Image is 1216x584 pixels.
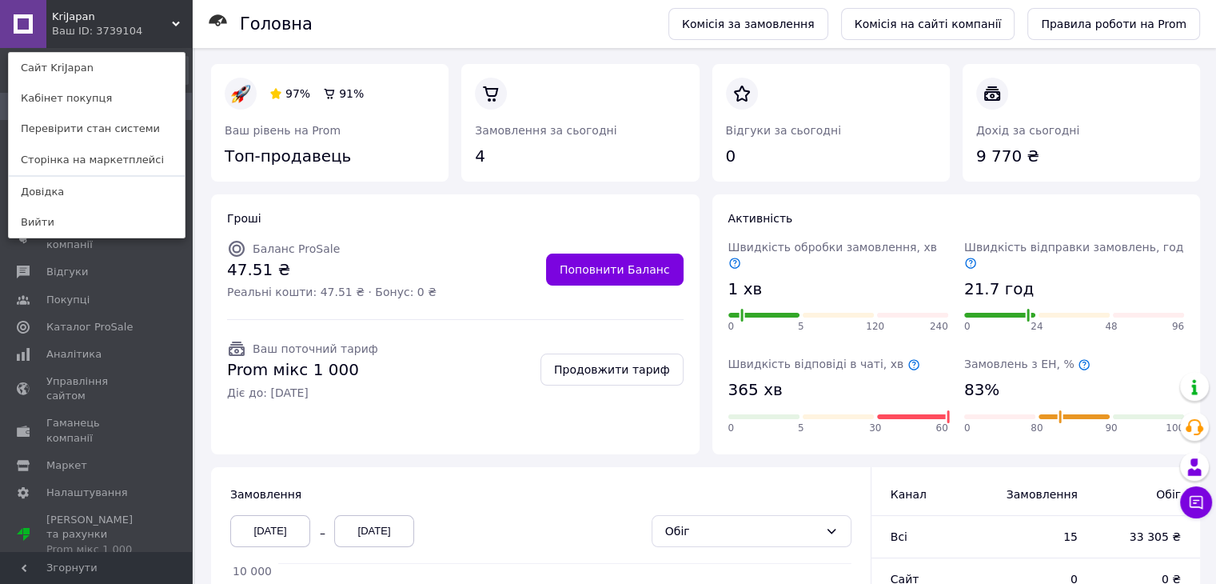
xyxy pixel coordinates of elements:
span: 91% [339,87,364,100]
span: KriJapan [52,10,172,24]
span: 83% [964,378,999,402]
span: Замовлень з ЕН, % [964,358,1090,370]
a: Перевірити стан системи [9,114,185,144]
span: [PERSON_NAME] та рахунки [46,513,148,557]
span: Реальні кошти: 47.51 ₴ · Бонус: 0 ₴ [227,284,437,300]
span: Аналітика [46,347,102,362]
span: 96 [1172,320,1184,334]
button: Чат з покупцем [1180,486,1212,518]
span: 365 хв [728,378,783,402]
div: [DATE] [334,515,414,547]
span: 5 [798,320,804,334]
span: 90 [1105,422,1117,435]
a: Сторінка на маркетплейсі [9,145,185,175]
span: 100 [1166,422,1184,435]
span: Покупці [46,293,90,307]
a: Кабінет покупця [9,83,185,114]
span: Обіг [1110,486,1181,502]
span: Ваш поточний тариф [253,342,378,355]
span: Замовлення [230,488,301,501]
span: 0 [728,422,735,435]
span: Швидкість відправки замовлень, год [964,241,1183,270]
span: Маркет [46,458,87,473]
a: Комісія за замовлення [668,8,828,40]
span: Гроші [227,212,261,225]
span: Баланс ProSale [253,242,340,255]
tspan: 10 000 [233,565,272,578]
span: 1 хв [728,278,763,301]
span: 15 [1000,529,1078,545]
div: Prom мікс 1 000 [46,542,148,557]
span: Відгуки [46,265,88,279]
span: 33 305 ₴ [1110,529,1181,545]
span: 0 [728,320,735,334]
span: Канал [891,488,927,501]
a: Довідка [9,177,185,207]
span: Швидкість обробки замовлення, хв [728,241,937,270]
span: Активність [728,212,793,225]
span: 0 [964,320,971,334]
span: Каталог ProSale [46,320,133,334]
span: 60 [935,422,947,435]
span: 80 [1031,422,1043,435]
a: Сайт KriJapan [9,53,185,83]
div: [DATE] [230,515,310,547]
div: Обіг [665,522,819,540]
a: Вийти [9,207,185,238]
span: Замовлення [1000,486,1078,502]
a: Продовжити тариф [540,354,684,386]
span: Налаштування [46,486,128,500]
span: Prom мікс 1 000 [227,358,378,382]
span: 24 [1031,320,1043,334]
span: Швидкість відповіді в чаті, хв [728,358,920,370]
a: Правила роботи на Prom [1027,8,1200,40]
h1: Головна [240,14,313,34]
a: Комісія на сайті компанії [841,8,1015,40]
span: 47.51 ₴ [227,258,437,282]
span: 120 [866,320,884,334]
span: 30 [869,422,881,435]
span: 5 [798,422,804,435]
span: Гаманець компанії [46,416,148,445]
span: Управління сайтом [46,374,148,403]
div: Ваш ID: 3739104 [52,24,119,38]
span: 0 [964,422,971,435]
span: Всi [891,530,907,543]
span: 21.7 год [964,278,1034,301]
span: 97% [285,87,310,100]
a: Поповнити Баланс [546,254,684,286]
span: Діє до: [DATE] [227,385,378,401]
span: 240 [930,320,948,334]
span: 48 [1105,320,1117,334]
